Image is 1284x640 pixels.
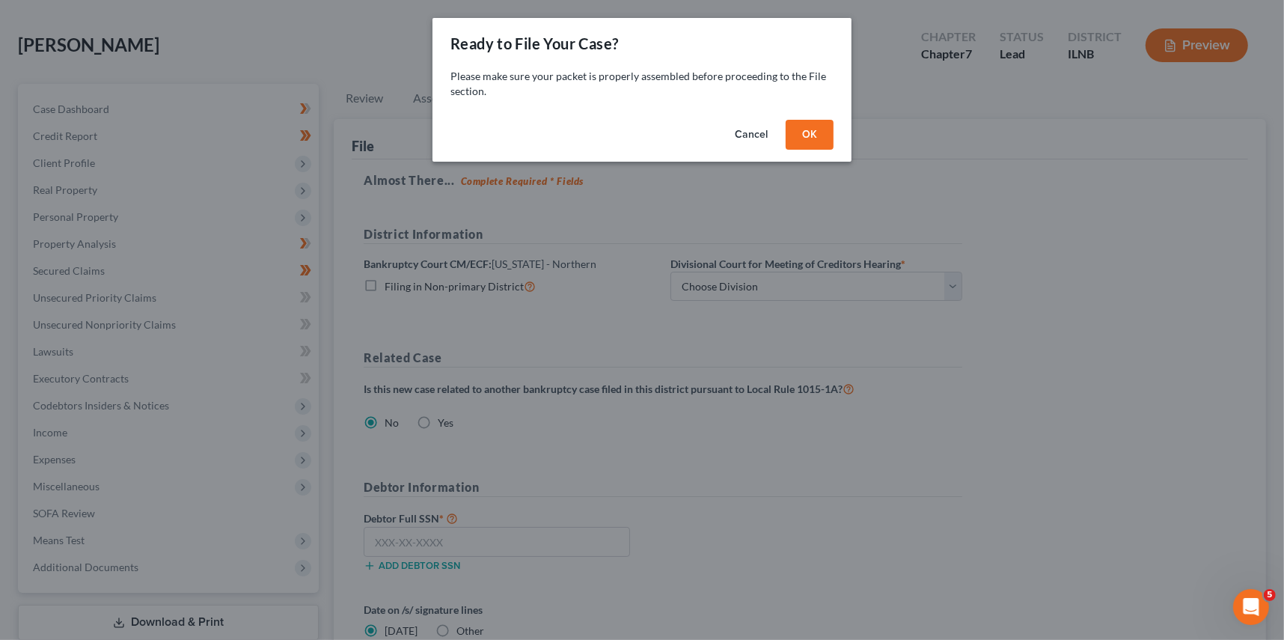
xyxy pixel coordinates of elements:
[1233,589,1269,625] iframe: Intercom live chat
[1264,589,1276,601] span: 5
[450,33,619,54] div: Ready to File Your Case?
[786,120,834,150] button: OK
[450,69,834,99] p: Please make sure your packet is properly assembled before proceeding to the File section.
[723,120,780,150] button: Cancel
